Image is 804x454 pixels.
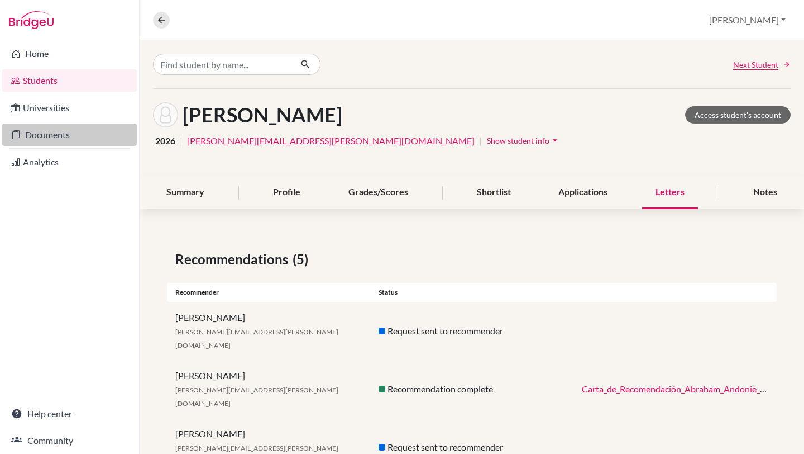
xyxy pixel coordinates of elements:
input: Find student by name... [153,54,291,75]
span: 2026 [155,134,175,148]
a: Analytics [2,151,137,173]
button: [PERSON_NAME] [704,10,791,31]
div: Applications [545,176,621,209]
div: Request sent to recommender [370,324,573,338]
div: Profile [260,176,314,209]
div: Grades/Scores [335,176,422,209]
span: | [479,134,482,148]
a: Access student's account [685,106,791,124]
div: Letters [642,176,698,209]
a: Carta_de_Recomendación_Abraham_Andonie__1_.pdf [582,384,786,394]
span: Next Student [733,59,778,70]
a: Help center [2,403,137,425]
div: [PERSON_NAME] [167,369,370,409]
div: Recommender [167,287,370,297]
span: | [180,134,183,148]
button: Show student infoarrow_drop_down [486,132,561,149]
div: Status [370,287,573,297]
a: Home [2,42,137,65]
div: Shortlist [463,176,524,209]
span: (5) [293,249,313,269]
img: Abraham Andonie's avatar [153,102,178,127]
h1: [PERSON_NAME] [183,103,342,127]
span: [PERSON_NAME][EMAIL_ADDRESS][PERSON_NAME][DOMAIN_NAME] [175,328,338,349]
img: Bridge-U [9,11,54,29]
span: [PERSON_NAME][EMAIL_ADDRESS][PERSON_NAME][DOMAIN_NAME] [175,386,338,408]
a: Community [2,429,137,452]
span: Show student info [487,136,549,145]
a: [PERSON_NAME][EMAIL_ADDRESS][PERSON_NAME][DOMAIN_NAME] [187,134,475,148]
a: Next Student [733,59,791,70]
a: Students [2,69,137,92]
span: Recommendations [175,249,293,269]
div: Summary [153,176,218,209]
div: [PERSON_NAME] [167,311,370,351]
a: Documents [2,124,137,146]
div: Notes [740,176,791,209]
i: arrow_drop_down [549,135,561,146]
div: Request sent to recommender [370,441,573,454]
div: Recommendation complete [370,382,573,396]
a: Universities [2,97,137,119]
